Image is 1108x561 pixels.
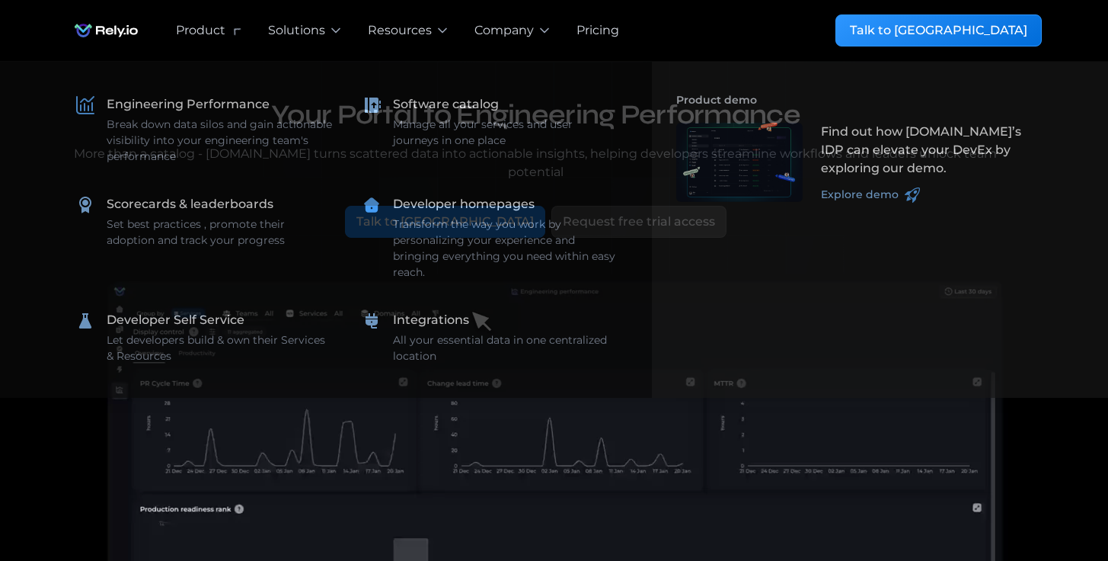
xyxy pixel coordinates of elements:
[107,117,332,165] div: Break down data silos and gain actionable visibility into your engineering team's performance
[176,21,225,40] div: Product
[1007,460,1087,540] iframe: Chatbot
[576,21,619,40] a: Pricing
[821,123,1033,178] div: Find out how [DOMAIN_NAME]’s IDP can elevate your DevEx by exploring our demo.
[353,86,627,158] a: Software catalogManage all your services and user journeys in one place
[393,332,618,364] div: All your essential data in one centralized location
[67,15,145,46] img: Rely.io logo
[107,311,244,329] div: Developer Self Service
[107,332,332,364] div: Let developers build & own their Services & Resources
[474,21,534,40] div: Company
[353,186,627,290] a: Developer homepagesTransform the way you work by personalizing your experience and bringing every...
[368,21,432,40] div: Resources
[393,195,535,213] div: Developer homepages
[107,216,332,248] div: Set best practices , promote their adoption and track your progress
[67,186,341,258] a: Scorecards & leaderboardsSet best practices , promote their adoption and track your progress
[850,21,1027,40] div: Talk to [GEOGRAPHIC_DATA]
[676,86,1042,114] h4: Product demo
[393,117,618,149] div: Manage all your services and user journeys in one place
[107,95,270,114] div: Engineering Performance
[107,195,273,213] div: Scorecards & leaderboards
[835,14,1042,46] a: Talk to [GEOGRAPHIC_DATA]
[67,15,145,46] a: home
[353,302,627,373] a: IntegrationsAll your essential data in one centralized location
[667,114,1042,212] a: Find out how [DOMAIN_NAME]’s IDP can elevate your DevEx by exploring our demo.Explore demo
[67,302,341,373] a: Developer Self ServiceLet developers build & own their Services & Resources
[67,86,341,174] a: Engineering PerformanceBreak down data silos and gain actionable visibility into your engineering...
[393,95,499,114] div: Software catalog
[821,187,899,203] div: Explore demo
[393,311,469,329] div: Integrations
[268,21,325,40] div: Solutions
[393,216,618,280] div: Transform the way you work by personalizing your experience and bringing everything you need with...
